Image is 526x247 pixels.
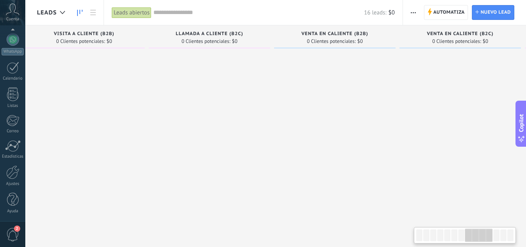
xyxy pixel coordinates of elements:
[357,39,363,44] span: $0
[2,76,24,81] div: Calendario
[181,39,230,44] span: 0 Clientes potenciales:
[153,31,266,38] div: llamada a cliente (b2c)
[37,9,57,16] span: Leads
[2,129,24,134] div: Correo
[86,5,100,20] a: Lista
[56,39,105,44] span: 0 Clientes potenciales:
[54,31,114,37] span: Visita a cliente (b2b)
[472,5,514,20] a: Nuevo lead
[424,5,468,20] a: Automatiza
[389,9,395,16] span: $0
[2,48,24,55] div: WhatsApp
[364,9,386,16] span: 16 leads:
[433,5,465,20] span: Automatiza
[27,31,141,38] div: Visita a cliente (b2b)
[427,31,493,37] span: Venta en caliente (b2c)
[232,39,237,44] span: $0
[73,5,86,20] a: Leads
[14,226,20,232] span: 2
[408,5,419,20] button: Más
[6,17,19,22] span: Cuenta
[517,114,525,132] span: Copilot
[2,154,24,159] div: Estadísticas
[480,5,511,20] span: Nuevo lead
[278,31,392,38] div: Venta en caliente (b2b)
[2,209,24,214] div: Ayuda
[107,39,112,44] span: $0
[112,7,151,18] div: Leads abiertos
[2,103,24,108] div: Listas
[301,31,368,37] span: Venta en caliente (b2b)
[2,181,24,187] div: Ajustes
[403,31,517,38] div: Venta en caliente (b2c)
[307,39,355,44] span: 0 Clientes potenciales:
[176,31,243,37] span: llamada a cliente (b2c)
[483,39,488,44] span: $0
[432,39,481,44] span: 0 Clientes potenciales:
